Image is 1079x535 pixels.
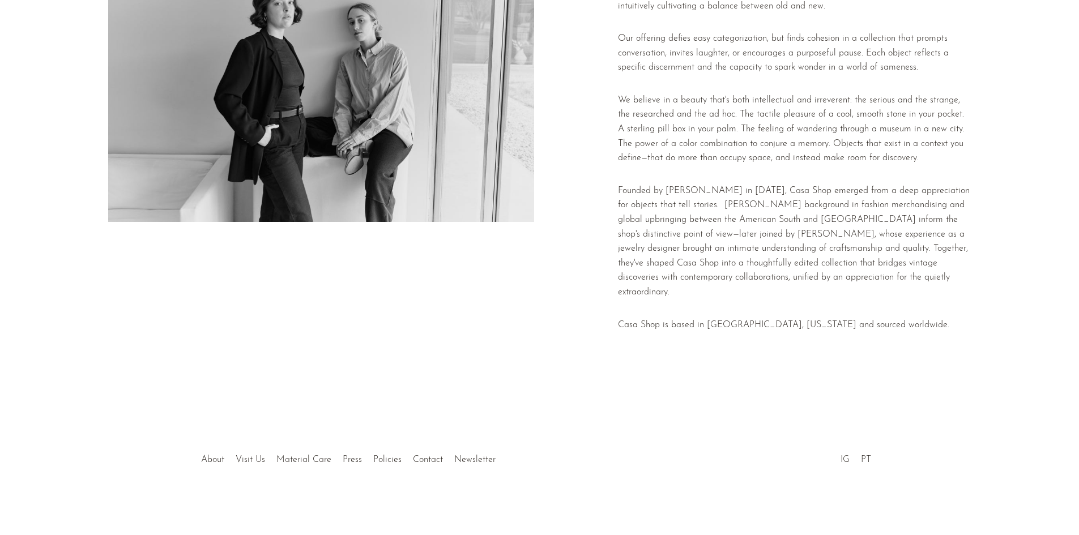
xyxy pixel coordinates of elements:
ul: Social Medias [835,446,877,468]
a: IG [841,455,850,464]
a: Visit Us [236,455,265,464]
ul: Quick links [195,446,501,468]
a: Press [343,455,362,464]
p: Casa Shop is based in [GEOGRAPHIC_DATA], [US_STATE] and sourced worldwide. [618,318,971,333]
p: We believe in a beauty that's both intellectual and irreverent: the serious and the strange, the ... [618,93,971,166]
a: Policies [373,455,402,464]
a: About [201,455,224,464]
a: PT [861,455,871,464]
p: Founded by [PERSON_NAME] in [DATE], Casa Shop emerged from a deep appreciation for objects that t... [618,184,971,300]
p: Our offering defies easy categorization, but finds cohesion in a collection that prompts conversa... [618,32,971,75]
a: Contact [413,455,443,464]
a: Material Care [276,455,331,464]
